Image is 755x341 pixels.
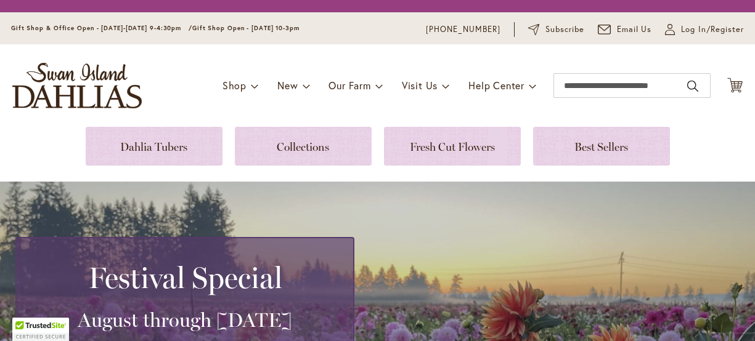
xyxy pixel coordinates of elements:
span: New [277,79,298,92]
span: Gift Shop Open - [DATE] 10-3pm [192,24,300,32]
span: Our Farm [329,79,370,92]
a: Email Us [598,23,652,36]
button: Search [687,76,698,96]
span: Gift Shop & Office Open - [DATE]-[DATE] 9-4:30pm / [11,24,192,32]
a: Subscribe [528,23,584,36]
a: [PHONE_NUMBER] [426,23,500,36]
a: Log In/Register [665,23,744,36]
span: Shop [222,79,247,92]
h2: Festival Special [31,260,338,295]
span: Log In/Register [681,23,744,36]
span: Help Center [468,79,524,92]
span: Email Us [617,23,652,36]
a: store logo [12,63,142,108]
span: Subscribe [545,23,584,36]
span: Visit Us [402,79,438,92]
